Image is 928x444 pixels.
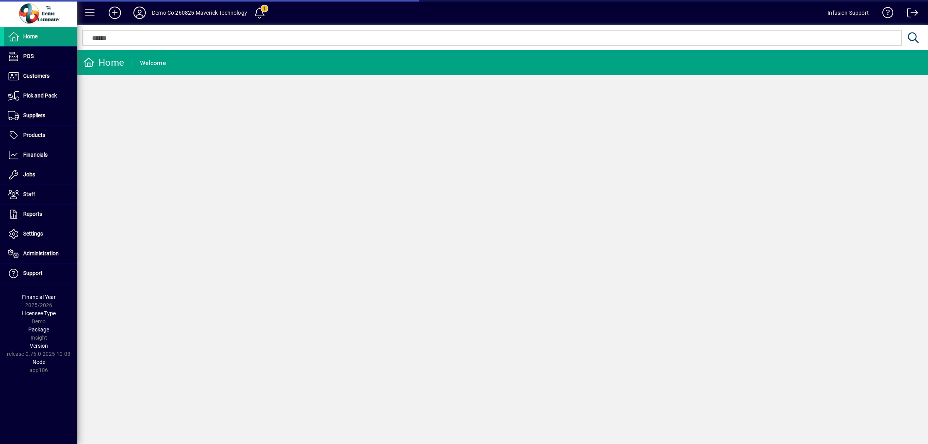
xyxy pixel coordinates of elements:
div: Home [83,56,124,69]
span: POS [23,53,34,59]
button: Profile [127,6,152,20]
span: Financials [23,152,48,158]
div: Demo Co 260825 Maverick Technology [152,7,247,19]
span: Licensee Type [22,310,56,316]
a: Suppliers [4,106,77,125]
span: Settings [23,231,43,237]
button: Add [102,6,127,20]
a: Settings [4,224,77,244]
a: Knowledge Base [877,2,894,27]
a: Jobs [4,165,77,184]
div: Welcome [140,57,166,69]
span: Jobs [23,171,35,178]
span: Package [28,326,49,333]
div: Infusion Support [827,7,869,19]
span: Pick and Pack [23,92,57,99]
span: Customers [23,73,49,79]
a: Administration [4,244,77,263]
span: Administration [23,250,59,256]
span: Reports [23,211,42,217]
a: Reports [4,205,77,224]
a: Logout [901,2,918,27]
span: Version [30,343,48,349]
a: Pick and Pack [4,86,77,106]
a: POS [4,47,77,66]
a: Products [4,126,77,145]
a: Staff [4,185,77,204]
span: Home [23,33,38,39]
a: Support [4,264,77,283]
span: Node [32,359,45,365]
span: Products [23,132,45,138]
span: Support [23,270,43,276]
a: Financials [4,145,77,165]
span: Suppliers [23,112,45,118]
span: Staff [23,191,35,197]
span: Financial Year [22,294,56,300]
a: Customers [4,67,77,86]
